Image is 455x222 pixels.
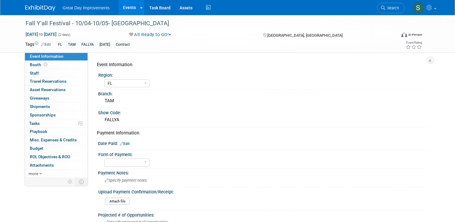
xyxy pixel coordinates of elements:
span: Playbook [30,129,47,134]
div: TAM [66,42,78,48]
a: Edit [41,42,51,47]
a: Travel Reservations [25,77,88,85]
td: Tags [25,41,51,48]
span: Event Information [30,54,63,59]
a: Budget [25,144,88,153]
span: Shipments [30,104,50,109]
span: (2 days) [58,33,70,37]
span: Travel Reservations [30,79,66,84]
div: FALLYA [103,115,425,125]
a: Sponsorships [25,111,88,119]
span: Booth not reserved yet [43,62,48,67]
div: Projected # of Opportunities: [98,211,430,218]
span: Booth [30,62,48,67]
a: Playbook [25,128,88,136]
div: Upload Payment Confirmation/Receipt: [98,187,427,195]
span: Search [385,6,399,10]
div: In-Person [408,32,422,37]
td: Toggle Event Tabs [75,178,88,186]
div: FALLYA [80,42,96,48]
span: Asset Reservations [30,87,66,92]
div: FL [56,42,64,48]
img: Sha'Nautica Sales [413,2,424,14]
span: Specify payment notes [105,178,147,183]
div: Event Format [364,31,422,40]
span: Staff [30,71,39,76]
div: Payment Notes: [98,168,430,176]
a: Event Information [25,52,88,60]
a: Tasks [25,119,88,128]
div: TAM [103,96,425,106]
a: Attachments [25,161,88,169]
span: Giveaways [30,96,49,100]
span: ROI, Objectives & ROO [30,154,70,159]
a: Asset Reservations [25,86,88,94]
div: Date Paid: [98,139,430,147]
a: Misc. Expenses & Credits [25,136,88,144]
div: Fall Y'all Festival - 10/04-10/05- [GEOGRAPHIC_DATA] [23,18,389,29]
div: [DATE] [98,42,112,48]
a: Staff [25,69,88,77]
div: Show Code: [98,108,430,116]
img: Format-Inperson.png [401,32,407,37]
span: Misc. Expenses & Credits [30,137,77,142]
button: All Ready to GO! [127,32,174,38]
span: Sponsorships [30,113,56,117]
span: [DATE] [DATE] [25,32,57,37]
div: Event Information [97,62,425,68]
span: Budget [30,146,43,151]
div: Branch: [98,89,430,97]
a: Booth [25,61,88,69]
a: Edit [120,142,130,146]
span: to [38,32,44,37]
div: Form of Payment: [98,150,427,158]
td: Personalize Event Tab Strip [65,178,75,186]
a: Search [377,3,405,13]
div: Payment Information [97,130,425,136]
a: Shipments [25,103,88,111]
div: Contract [114,42,132,48]
span: [GEOGRAPHIC_DATA], [GEOGRAPHIC_DATA] [267,33,343,38]
span: Tasks [29,121,40,126]
div: Region: [98,71,427,78]
div: Event Rating [406,41,422,44]
a: ROI, Objectives & ROO [25,153,88,161]
span: more [29,171,38,176]
a: more [25,170,88,178]
a: Giveaways [25,94,88,102]
span: Great Day Improvements [63,5,109,10]
span: Attachments [30,163,54,168]
img: ExhibitDay [25,5,55,11]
